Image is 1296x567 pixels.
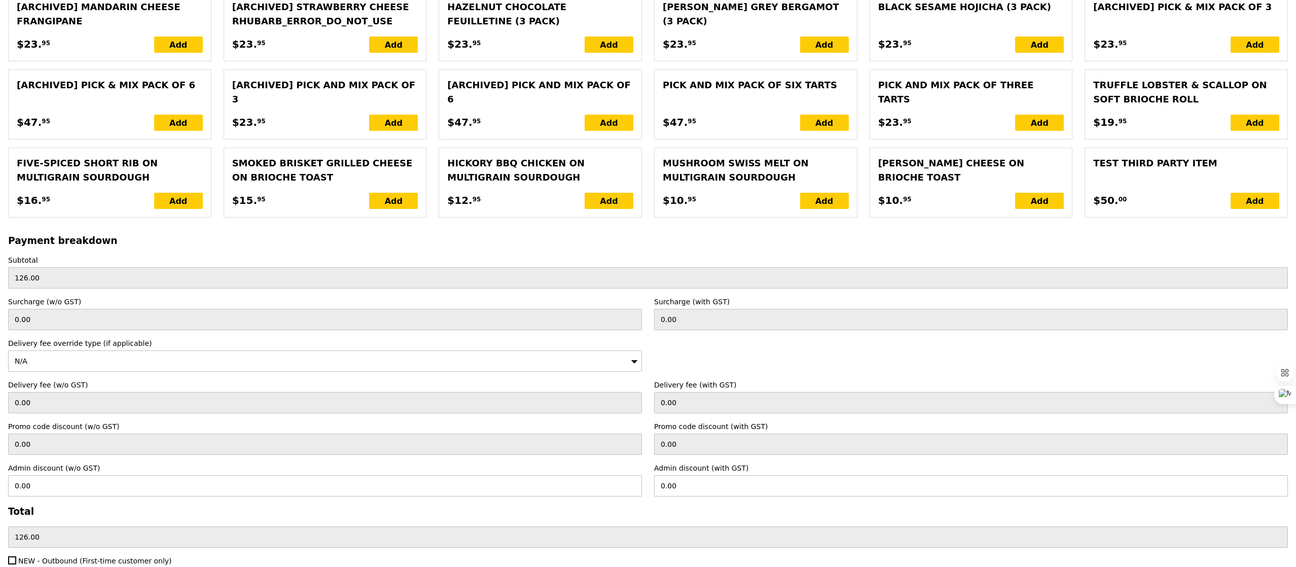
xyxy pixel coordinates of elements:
span: 95 [1119,39,1127,47]
span: $10. [878,193,903,208]
div: Add [585,115,633,131]
span: $23. [232,37,257,52]
div: Add [154,115,203,131]
span: 95 [473,39,481,47]
div: Smoked Brisket Grilled Cheese on Brioche Toast [232,156,418,185]
label: Admin discount (w/o GST) [8,463,642,473]
div: Add [800,37,849,53]
span: NEW - Outbound (First-time customer only) [18,557,172,565]
label: Admin discount (with GST) [654,463,1288,473]
span: $47. [663,115,688,130]
div: Add [1015,115,1064,131]
div: Add [585,193,633,209]
div: Add [585,37,633,53]
label: Promo code discount (w/o GST) [8,421,642,432]
div: [Archived] Pick and mix pack of 6 [447,78,633,107]
div: [Archived] Pick and mix pack of 3 [232,78,418,107]
span: $19. [1093,115,1118,130]
span: 95 [42,117,50,125]
input: NEW - Outbound (First-time customer only) [8,556,16,564]
label: Delivery fee (with GST) [654,380,1288,390]
div: Add [800,193,849,209]
label: Subtotal [8,255,1288,265]
span: 95 [903,39,912,47]
label: Surcharge (with GST) [654,297,1288,307]
div: Add [369,37,418,53]
div: Add [154,193,203,209]
span: 95 [42,195,50,203]
div: [Archived] Pick & mix pack of 6 [17,78,203,92]
span: $10. [663,193,688,208]
label: Delivery fee override type (if applicable) [8,338,642,348]
div: Test third party item [1093,156,1279,170]
label: Delivery fee (w/o GST) [8,380,642,390]
span: 95 [257,39,266,47]
span: 95 [688,195,696,203]
div: Add [800,115,849,131]
span: $23. [447,37,472,52]
h3: Payment breakdown [8,235,1288,246]
div: Hickory BBQ Chicken on Multigrain Sourdough [447,156,633,185]
span: 95 [903,195,912,203]
span: 95 [688,39,696,47]
span: 95 [42,39,50,47]
span: $15. [232,193,257,208]
span: $23. [1093,37,1118,52]
span: N/A [15,357,27,365]
div: Add [154,37,203,53]
div: Add [1231,193,1279,209]
span: 95 [903,117,912,125]
div: Add [369,115,418,131]
span: $23. [663,37,688,52]
div: Add [1015,37,1064,53]
div: Add [1231,115,1279,131]
span: $23. [878,115,903,130]
span: $23. [17,37,42,52]
div: Pick and mix pack of six tarts [663,78,849,92]
div: [PERSON_NAME] Cheese on Brioche Toast [878,156,1064,185]
span: 95 [688,117,696,125]
span: 95 [473,195,481,203]
span: $23. [232,115,257,130]
span: $23. [878,37,903,52]
span: $47. [447,115,472,130]
span: $47. [17,115,42,130]
label: Surcharge (w/o GST) [8,297,642,307]
span: 95 [473,117,481,125]
span: 95 [257,195,266,203]
span: 95 [1119,117,1127,125]
span: 00 [1119,195,1127,203]
div: Add [369,193,418,209]
div: Add [1231,37,1279,53]
div: Mushroom Swiss Melt on Multigrain Sourdough [663,156,849,185]
span: $50. [1093,193,1118,208]
div: Pick and mix pack of three tarts [878,78,1064,107]
span: 95 [257,117,266,125]
span: $16. [17,193,42,208]
div: Add [1015,193,1064,209]
h3: Total [8,506,1288,517]
label: Promo code discount (with GST) [654,421,1288,432]
span: $12. [447,193,472,208]
div: Five‑spiced Short Rib on Multigrain Sourdough [17,156,203,185]
div: Truffle Lobster & Scallop on Soft Brioche Roll [1093,78,1279,107]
